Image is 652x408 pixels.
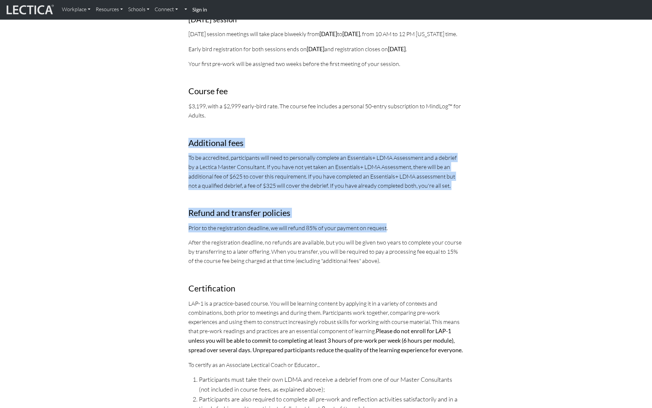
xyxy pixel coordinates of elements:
h3: Additional fees [188,138,464,148]
strong: [DATE] [388,46,406,53]
strong: [DATE] [307,46,324,53]
a: Workplace [59,3,93,16]
h4: [DATE] session [188,15,464,24]
h3: Certification [188,283,464,293]
p: [DATE] session meetings will take place biweekly from to , from 10 AM to 12 PM [US_STATE] time. [188,29,464,39]
p: Early bird registration for both sessions ends on and registration closes on . [188,44,464,54]
h3: Course fee [188,86,464,96]
a: Resources [93,3,125,16]
p: $3,199, with a $2,999 early-bird rate. The course fee includes a personal 50-entry subscription t... [188,101,464,120]
p: Prior to the registration deadline, we will refund 85% of your payment on request. [188,223,464,232]
p: To be accredited, participants will need to personally complete an Essentials+ LDMA Assessment an... [188,153,464,190]
strong: [DATE] [319,31,337,37]
li: Participants must take their own LDMA and receive a debrief from one of our Master Consultants (n... [199,375,464,395]
p: Your first pre-work will be assigned two weeks before the first meeting of your session. [188,59,464,68]
p: LAP-1 is a practice-based course. You will be learning content by applying it in a variety of con... [188,299,464,355]
a: Connect [152,3,181,16]
strong: [DATE] [342,31,360,37]
strong: Sign in [192,6,207,12]
a: Schools [125,3,152,16]
strong: Please do not enroll for LAP-1 unless you will be able to commit to completing at least 3 hours o... [188,328,463,354]
img: lecticalive [5,4,54,16]
a: Sign in [190,3,210,17]
h3: Refund and transfer policies [188,208,464,218]
p: After the registration deadline, no refunds are available, but you will be given two years to com... [188,238,464,265]
p: To certify as an Associate Lectical Coach or Educator... [188,360,464,369]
